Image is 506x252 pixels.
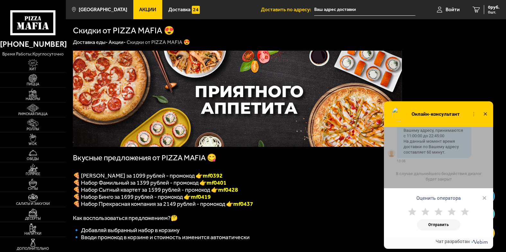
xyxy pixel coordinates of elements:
span: 0 шт. [488,10,500,14]
span: 🍕 Набор Бинго за 1699 рублей - промокод 👉 [73,193,211,200]
span: Онлайн-консультант [412,111,460,117]
div: Скидки от PIZZA MAFIA 😍 [127,39,190,46]
span: 🍕 Набор Фамильный за 1399 рублей - промокод 👉 [73,179,226,186]
span: mf0437 [233,200,253,207]
span: Доставить по адресу: [261,7,314,12]
div: Оценить оператора [384,188,493,204]
span: Войти [446,7,460,12]
span: [GEOGRAPHIC_DATA] [79,7,127,12]
span: Вкусные предложения от PIZZA MAFIA 😋 [73,153,217,162]
span: 🍕 Набор Сытный квартет за 1599 рублей - промокод 👉 [73,186,238,193]
h1: Скидки от PIZZA MAFIA 😍 [73,26,174,35]
font: mf0392 [203,172,223,179]
a: Чат разработан [436,239,489,244]
span: Как воспользоваться предложением?🤔 [73,214,178,222]
img: 15daf4d41897b9f0e9f617042186c801.svg [192,6,200,14]
b: mf0419 [191,193,211,200]
a: Доставка еды- [73,39,108,45]
input: Ваш адрес доставки [314,4,415,16]
span: 🍕 [PERSON_NAME] за 1099 рублей - промокод 👉 [73,172,223,179]
span: 🍕 Набор Прекрасная компания за 2149 рублей - промокод 👉 [73,200,233,207]
span: × [482,193,487,203]
span: 0 руб. [488,5,500,10]
span: 🔹 Вводи промокод в корзине и стоимость изменится автоматически [73,234,250,241]
b: mf0401 [207,179,226,186]
img: 1024x1024 [73,51,402,147]
a: Акции- [109,39,126,45]
button: Отправить [417,219,460,231]
b: mf0428 [218,186,238,193]
span: Акции [139,7,156,12]
span: 🔹 Добавляй выбранный набор в корзину [73,227,180,234]
span: Доставка [168,7,191,12]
